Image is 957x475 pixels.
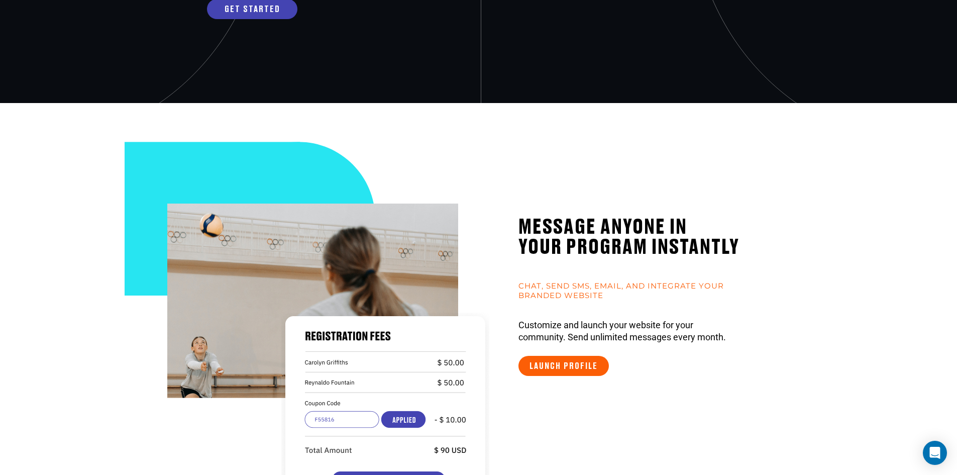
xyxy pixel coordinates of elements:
div: Open Intercom Messenger [923,441,947,465]
a: LAUNCH PROFILE [518,356,609,376]
h4: chat, Send SMS, Email, and integrate your branded WEBSITE [518,271,790,300]
p: Customize and launch your website for your community. Send unlimited messages every month. [518,309,790,343]
h1: MESSAGE aNYONE IN YOUR PROGRAM INSTANTLY [518,217,790,257]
